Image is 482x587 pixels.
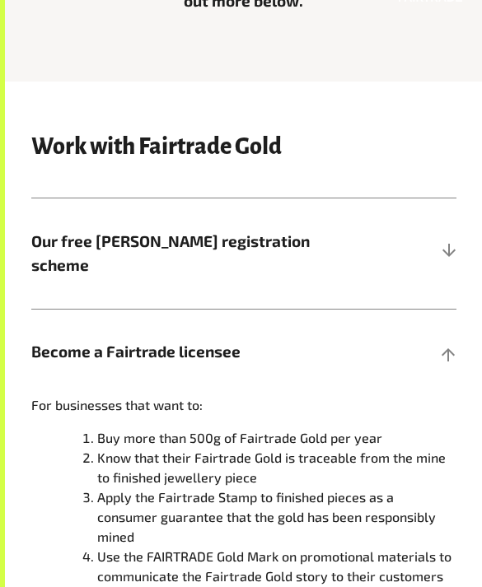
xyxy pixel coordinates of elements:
[97,489,436,544] span: Apply the Fairtrade Stamp to finished pieces as a consumer guarantee that the gold has been respo...
[31,134,456,159] h3: Work with Fairtrade Gold
[31,340,350,364] span: Become a Fairtrade licensee
[31,397,203,412] span: For businesses that want to:
[97,430,382,445] span: Buy more than 500g of Fairtrade Gold per year
[97,450,446,485] span: Know that their Fairtrade Gold is traceable from the mine to finished jewellery piece
[97,548,452,584] span: Use the FAIRTRADE Gold Mark on promotional materials to communicate the Fairtrade Gold story to t...
[31,230,350,277] span: Our free [PERSON_NAME] registration scheme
